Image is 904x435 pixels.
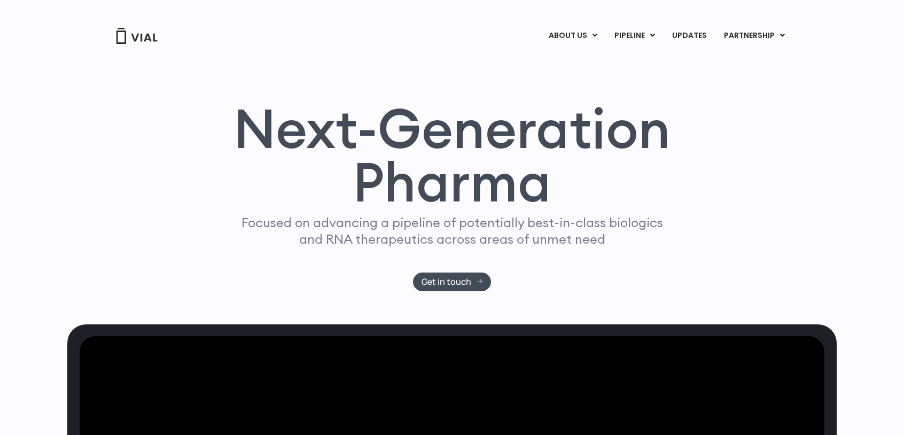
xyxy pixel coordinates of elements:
p: Focused on advancing a pipeline of potentially best-in-class biologics and RNA therapeutics acros... [237,214,667,247]
a: PIPELINEMenu Toggle [606,27,663,45]
span: Get in touch [422,278,471,286]
a: Get in touch [413,273,492,291]
a: PARTNERSHIPMenu Toggle [715,27,793,45]
a: UPDATES [664,27,715,45]
a: ABOUT USMenu Toggle [540,27,605,45]
img: Vial Logo [115,28,158,44]
h1: Next-Generation Pharma [221,102,683,209]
